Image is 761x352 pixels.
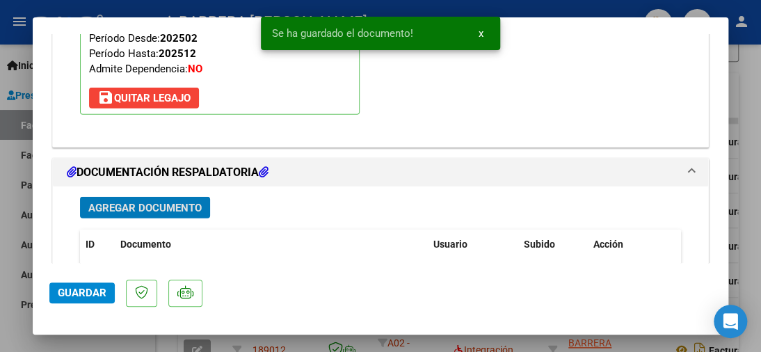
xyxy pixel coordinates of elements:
[714,305,747,338] div: Open Intercom Messenger
[160,32,198,45] strong: 202502
[88,202,202,214] span: Agregar Documento
[97,92,191,104] span: Quitar Legajo
[433,239,467,250] span: Usuario
[89,1,258,75] span: CUIL: Nombre y Apellido: Período Desde: Período Hasta: Admite Dependencia:
[58,287,106,299] span: Guardar
[89,88,199,109] button: Quitar Legajo
[49,282,115,303] button: Guardar
[479,27,483,40] span: x
[80,197,210,218] button: Agregar Documento
[593,239,623,250] span: Acción
[467,21,495,46] button: x
[115,230,428,259] datatable-header-cell: Documento
[428,230,518,259] datatable-header-cell: Usuario
[80,230,115,259] datatable-header-cell: ID
[588,230,657,259] datatable-header-cell: Acción
[86,239,95,250] span: ID
[120,239,171,250] span: Documento
[159,47,196,60] strong: 202512
[524,239,555,250] span: Subido
[272,26,413,40] span: Se ha guardado el documento!
[518,230,588,259] datatable-header-cell: Subido
[97,89,114,106] mat-icon: save
[67,164,269,181] h1: DOCUMENTACIÓN RESPALDATORIA
[188,63,202,75] strong: NO
[53,159,708,186] mat-expansion-panel-header: DOCUMENTACIÓN RESPALDATORIA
